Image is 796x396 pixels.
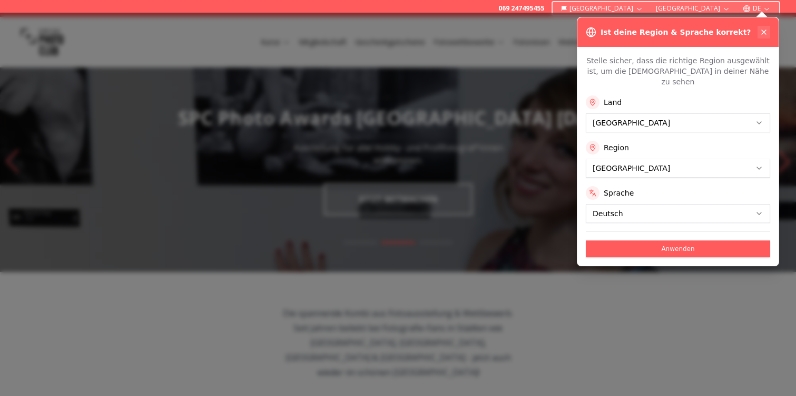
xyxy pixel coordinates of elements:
[601,27,751,37] h3: Ist deine Region & Sprache korrekt?
[652,2,734,15] button: [GEOGRAPHIC_DATA]
[739,2,775,15] button: DE
[604,142,629,153] label: Region
[604,188,634,198] label: Sprache
[586,55,770,87] p: Stelle sicher, dass die richtige Region ausgewählt ist, um die [DEMOGRAPHIC_DATA] in deiner Nähe ...
[498,4,544,13] a: 069 247495455
[586,240,770,257] button: Anwenden
[557,2,648,15] button: [GEOGRAPHIC_DATA]
[604,97,622,108] label: Land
